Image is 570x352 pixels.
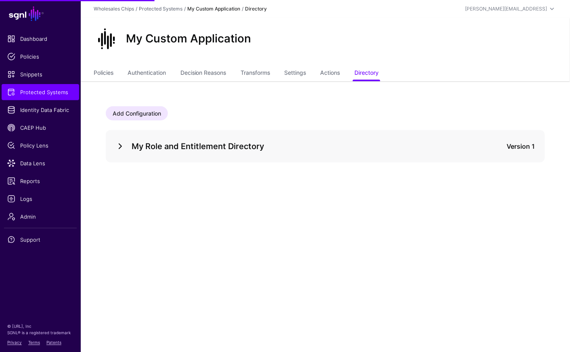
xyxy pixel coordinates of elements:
[94,26,119,52] img: svg+xml;base64,PD94bWwgdmVyc2lvbj0iMS4wIiBlbmNvZGluZz0idXRmLTgiPz4KPCEtLSBHZW5lcmF0b3I6IEFkb2JlIE...
[126,32,251,45] h2: My Custom Application
[7,106,73,114] span: Identity Data Fabric
[7,329,73,336] p: SGNL® is a registered trademark
[321,66,340,81] a: Actions
[7,236,73,244] span: Support
[7,88,73,96] span: Protected Systems
[5,5,76,23] a: SGNL
[7,340,22,345] a: Privacy
[7,53,73,61] span: Policies
[28,340,40,345] a: Terms
[7,35,73,43] span: Dashboard
[134,5,139,13] div: /
[106,106,168,120] a: Add Configuration
[2,209,79,225] a: Admin
[139,6,182,12] a: Protected Systems
[180,66,226,81] a: Decision Reasons
[2,84,79,100] a: Protected Systems
[488,141,535,151] div: Version 1
[7,195,73,203] span: Logs
[2,155,79,171] a: Data Lens
[2,31,79,47] a: Dashboard
[7,70,73,78] span: Snippets
[465,5,547,13] div: [PERSON_NAME][EMAIL_ADDRESS]
[354,66,379,81] a: Directory
[2,48,79,65] a: Policies
[240,5,245,13] div: /
[2,137,79,154] a: Policy Lens
[7,159,73,167] span: Data Lens
[2,102,79,118] a: Identity Data Fabric
[94,6,134,12] a: Wholesales Chips
[128,66,166,81] a: Authentication
[241,66,270,81] a: Transforms
[46,340,61,345] a: Patents
[2,173,79,189] a: Reports
[7,177,73,185] span: Reports
[7,213,73,221] span: Admin
[7,124,73,132] span: CAEP Hub
[2,191,79,207] a: Logs
[182,5,187,13] div: /
[7,323,73,329] p: © [URL], Inc
[94,66,113,81] a: Policies
[187,6,240,12] strong: My Custom Application
[7,141,73,150] span: Policy Lens
[245,6,267,12] strong: Directory
[2,120,79,136] a: CAEP Hub
[285,66,306,81] a: Settings
[2,66,79,82] a: Snippets
[132,140,458,153] h5: My Role and Entitlement Directory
